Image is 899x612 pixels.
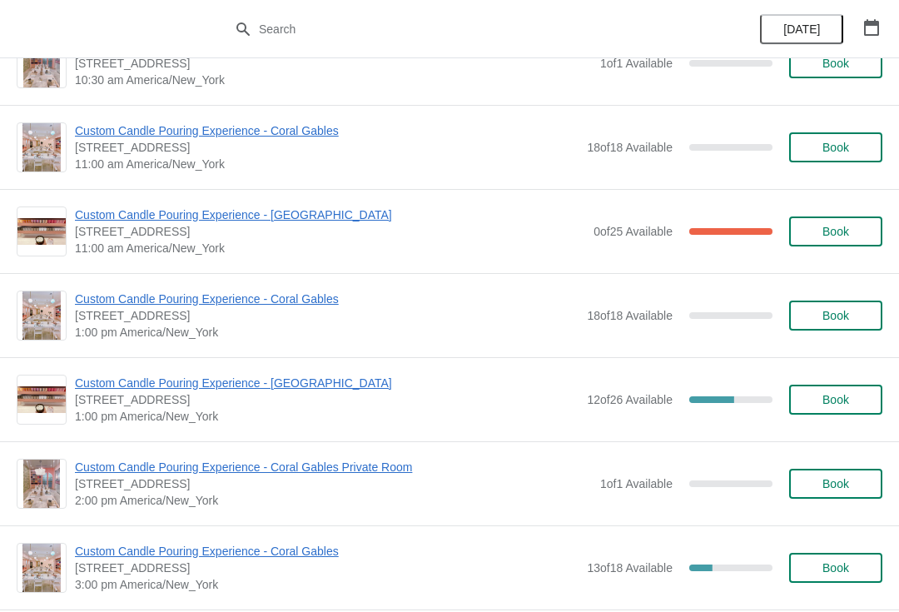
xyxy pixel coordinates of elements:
img: Custom Candle Pouring Experience - Fort Lauderdale | 914 East Las Olas Boulevard, Fort Lauderdale... [17,218,66,246]
span: Book [822,141,849,154]
span: 2:00 pm America/New_York [75,492,592,509]
span: Book [822,225,849,238]
img: Custom Candle Pouring Experience - Fort Lauderdale | 914 East Las Olas Boulevard, Fort Lauderdale... [17,386,66,414]
span: Book [822,477,849,490]
span: Book [822,393,849,406]
span: 1 of 1 Available [600,57,673,70]
span: Custom Candle Pouring Experience - Coral Gables [75,291,579,307]
span: [STREET_ADDRESS] [75,391,579,408]
button: Book [789,385,882,415]
span: 11:00 am America/New_York [75,156,579,172]
span: 3:00 pm America/New_York [75,576,579,593]
span: Book [822,309,849,322]
button: Book [789,48,882,78]
input: Search [258,14,674,44]
span: [STREET_ADDRESS] [75,55,592,72]
button: Book [789,553,882,583]
span: 13 of 18 Available [587,561,673,575]
span: 18 of 18 Available [587,309,673,322]
span: [STREET_ADDRESS] [75,139,579,156]
span: [STREET_ADDRESS] [75,475,592,492]
button: Book [789,301,882,331]
span: 1 of 1 Available [600,477,673,490]
img: Custom Candle Pouring Experience - Coral Gables | 154 Giralda Avenue, Coral Gables, FL, USA | 1:0... [22,291,62,340]
span: Custom Candle Pouring Experience - Coral Gables [75,122,579,139]
button: Book [789,469,882,499]
img: Custom Candle Pouring Experience - Coral Gables Private Room | 154 Giralda Avenue, Coral Gables, ... [23,460,60,508]
span: Custom Candle Pouring Experience - Coral Gables Private Room [75,459,592,475]
span: 12 of 26 Available [587,393,673,406]
button: Book [789,216,882,246]
button: [DATE] [760,14,843,44]
span: 11:00 am America/New_York [75,240,585,256]
span: 0 of 25 Available [594,225,673,238]
img: Custom Candle Pouring Experience - Coral Gables | 154 Giralda Avenue, Coral Gables, FL, USA | 3:0... [22,544,62,592]
span: Book [822,57,849,70]
span: [DATE] [783,22,820,36]
span: [STREET_ADDRESS] [75,560,579,576]
img: Custom Candle Pouring Experience - Coral Gables | 154 Giralda Avenue, Coral Gables, FL, USA | 11:... [22,123,62,172]
span: 18 of 18 Available [587,141,673,154]
span: 1:00 pm America/New_York [75,324,579,341]
span: Custom Candle Pouring Experience - Coral Gables [75,543,579,560]
span: Custom Candle Pouring Experience - [GEOGRAPHIC_DATA] [75,375,579,391]
span: Custom Candle Pouring Experience - [GEOGRAPHIC_DATA] [75,206,585,223]
button: Book [789,132,882,162]
span: 10:30 am America/New_York [75,72,592,88]
img: Custom Candle Pouring Experience - Coral Gables Private Room | 154 Giralda Avenue, Coral Gables, ... [23,39,60,87]
span: Book [822,561,849,575]
span: [STREET_ADDRESS] [75,223,585,240]
span: [STREET_ADDRESS] [75,307,579,324]
span: 1:00 pm America/New_York [75,408,579,425]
